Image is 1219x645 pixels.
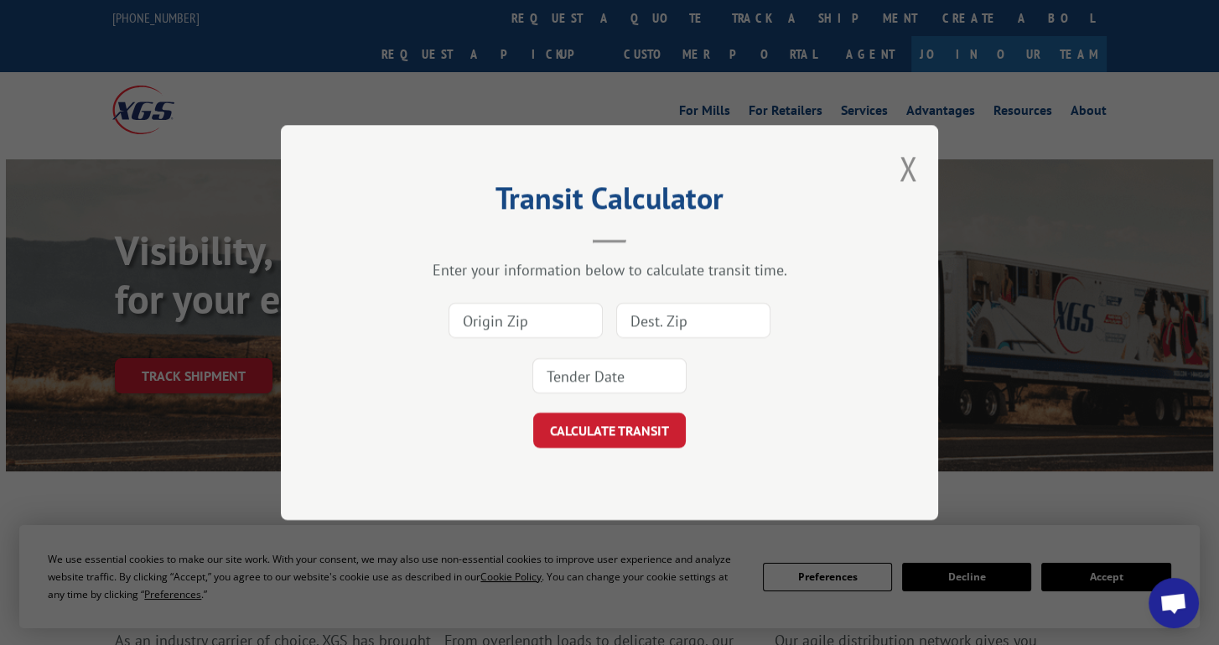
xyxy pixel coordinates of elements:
h2: Transit Calculator [365,186,854,218]
div: Enter your information below to calculate transit time. [365,260,854,279]
button: CALCULATE TRANSIT [533,413,686,448]
input: Origin Zip [449,303,603,338]
div: Open chat [1149,578,1199,628]
button: Close modal [899,146,917,190]
input: Dest. Zip [616,303,770,338]
input: Tender Date [532,358,687,393]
